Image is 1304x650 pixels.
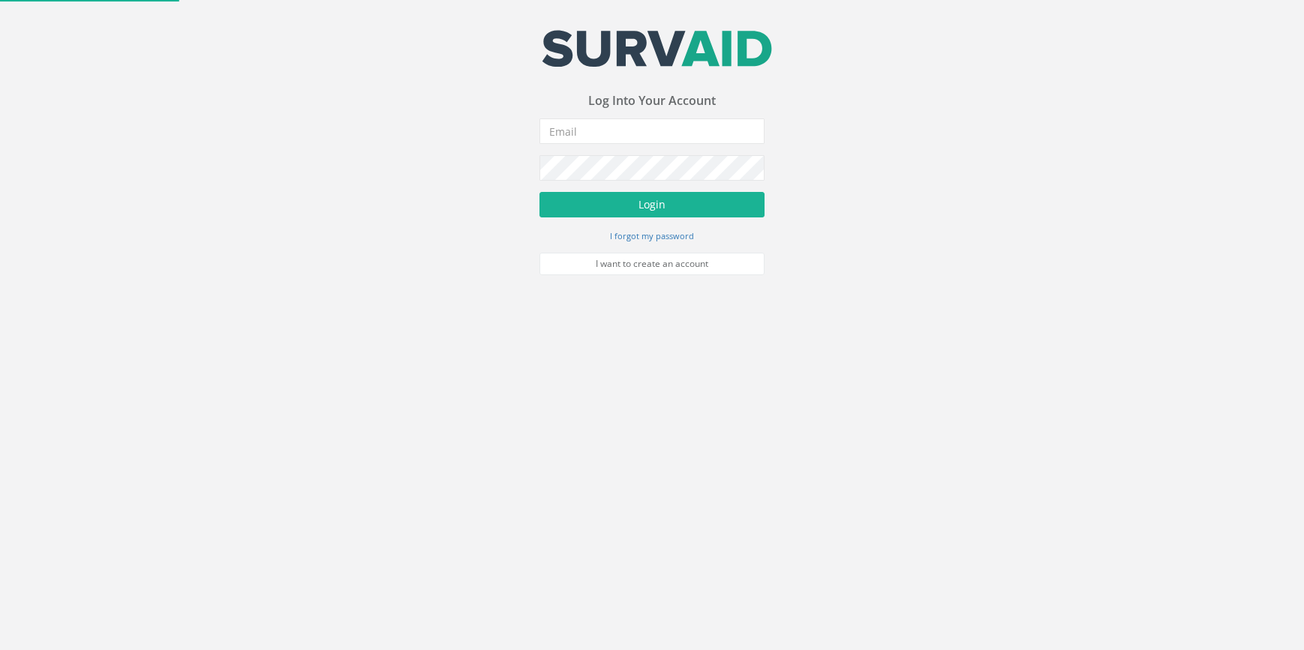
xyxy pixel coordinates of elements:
[610,229,694,242] a: I forgot my password
[539,253,765,275] a: I want to create an account
[610,230,694,241] small: I forgot my password
[539,94,765,108] h3: Log Into Your Account
[539,192,765,217] button: Login
[539,118,765,144] input: Email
